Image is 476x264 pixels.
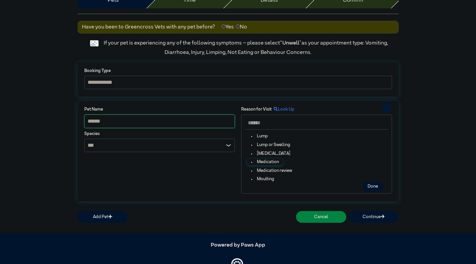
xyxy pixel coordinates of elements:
button: Cancel [296,211,346,223]
span: “Unwell” [280,41,301,46]
label: Reason for Visit [241,106,272,113]
button: Add Pet [78,211,128,223]
input: No [236,24,240,28]
label: Look Up [272,106,294,113]
img: vet [88,38,101,49]
label: Booking Type [84,68,392,74]
input: Yes [221,24,225,28]
li: [MEDICAL_DATA] [247,150,294,157]
li: Lump or Swelling [247,142,294,148]
h5: Powered by Paws App [78,242,399,249]
li: Lump [247,133,272,139]
label: Have you been to Greencross Vets with any pet before? [82,23,215,31]
li: Medication [247,159,283,165]
button: Done [362,182,383,192]
label: Species [84,131,235,137]
label: No [236,23,247,31]
li: Medication review [247,168,296,174]
button: Continue [348,211,398,223]
label: Yes [221,23,234,31]
label: If your pet is experiencing any of the following symptoms – please select as your appointment typ... [104,41,389,55]
label: Pet Name [84,106,235,113]
li: Moulting [247,176,278,182]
